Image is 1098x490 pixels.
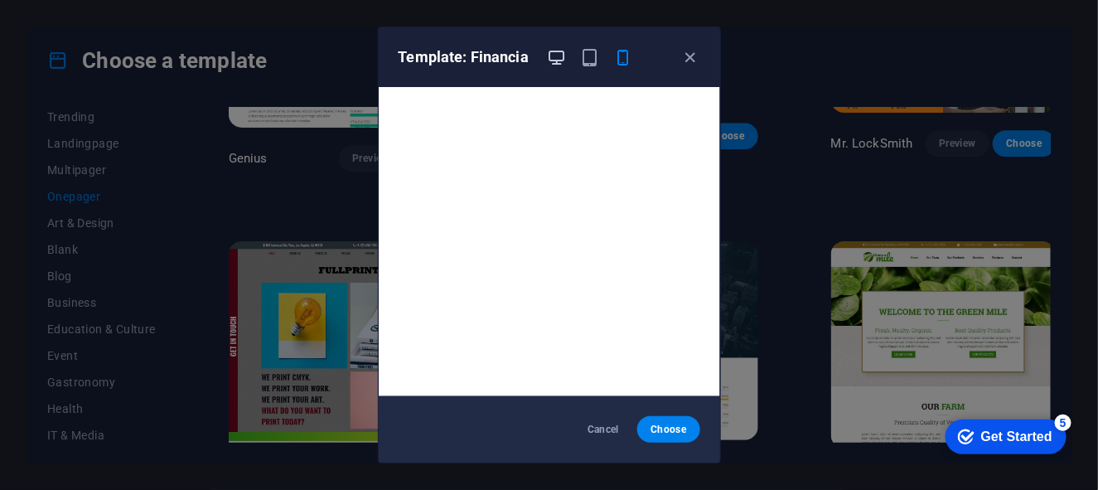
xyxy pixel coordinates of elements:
span: Cancel [585,423,621,436]
button: Cancel [572,416,634,443]
button: Choose [637,416,699,443]
span: Choose [651,423,686,436]
h6: Template: Financia [399,47,534,67]
div: Get Started 5 items remaining, 0% complete [13,8,134,43]
div: Get Started [49,18,120,33]
div: 5 [123,3,139,20]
